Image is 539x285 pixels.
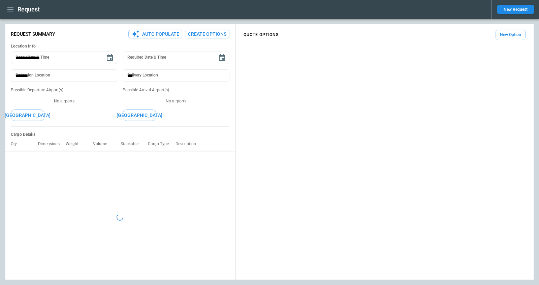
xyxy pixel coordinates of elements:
[11,132,229,137] h6: Cargo Details
[38,141,65,147] p: Dimensions
[93,141,113,147] p: Volume
[11,141,22,147] p: Qty
[103,51,117,65] button: Choose date
[121,141,144,147] p: Stackable
[496,30,526,40] button: New Option
[11,44,229,49] h6: Location Info
[123,87,229,93] p: Possible Arrival Airport(s)
[123,109,156,121] button: [GEOGRAPHIC_DATA]
[497,5,534,14] button: New Request
[128,30,182,39] button: Auto Populate
[185,30,229,39] button: Create Options
[244,33,279,36] h4: QUOTE OPTIONS
[66,141,84,147] p: Weight
[11,87,117,93] p: Possible Departure Airport(s)
[11,98,117,104] p: No airports
[215,51,229,65] button: Choose date
[148,141,174,147] p: Cargo Type
[235,27,534,43] div: scrollable content
[176,141,201,147] p: Description
[18,5,40,13] h1: Request
[123,98,229,104] p: No airports
[11,109,44,121] button: [GEOGRAPHIC_DATA]
[11,31,55,37] p: Request Summary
